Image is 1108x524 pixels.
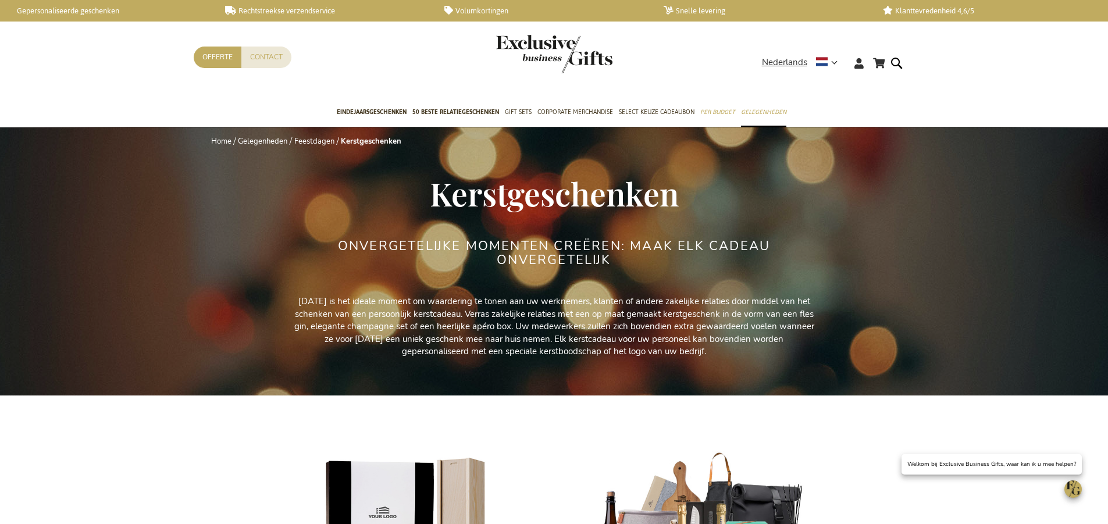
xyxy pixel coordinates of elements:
span: Gift Sets [505,106,532,118]
a: Offerte [194,47,241,68]
p: [DATE] is het ideale moment om waardering te tonen aan uw werknemers, klanten of andere zakelijke... [293,295,816,358]
span: Nederlands [762,56,807,69]
span: 50 beste relatiegeschenken [412,106,499,118]
span: Gelegenheden [741,106,786,118]
span: Kerstgeschenken [430,172,679,215]
a: Gelegenheden [238,136,287,147]
div: Nederlands [762,56,845,69]
a: Klanttevredenheid 4,6/5 [883,6,1084,16]
a: Volumkortingen [444,6,645,16]
a: Gepersonaliseerde geschenken [6,6,206,16]
a: Home [211,136,231,147]
a: Snelle levering [664,6,864,16]
a: Contact [241,47,291,68]
a: store logo [496,35,554,73]
strong: Kerstgeschenken [341,136,401,147]
a: Rechtstreekse verzendservice [225,6,426,16]
span: Corporate Merchandise [537,106,613,118]
span: Select Keuze Cadeaubon [619,106,694,118]
span: Eindejaarsgeschenken [337,106,407,118]
a: Feestdagen [294,136,334,147]
img: Exclusive Business gifts logo [496,35,612,73]
span: Per Budget [700,106,735,118]
h2: ONVERGETELIJKE MOMENTEN CREËREN: MAAK ELK CADEAU ONVERGETELIJK [336,239,772,267]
